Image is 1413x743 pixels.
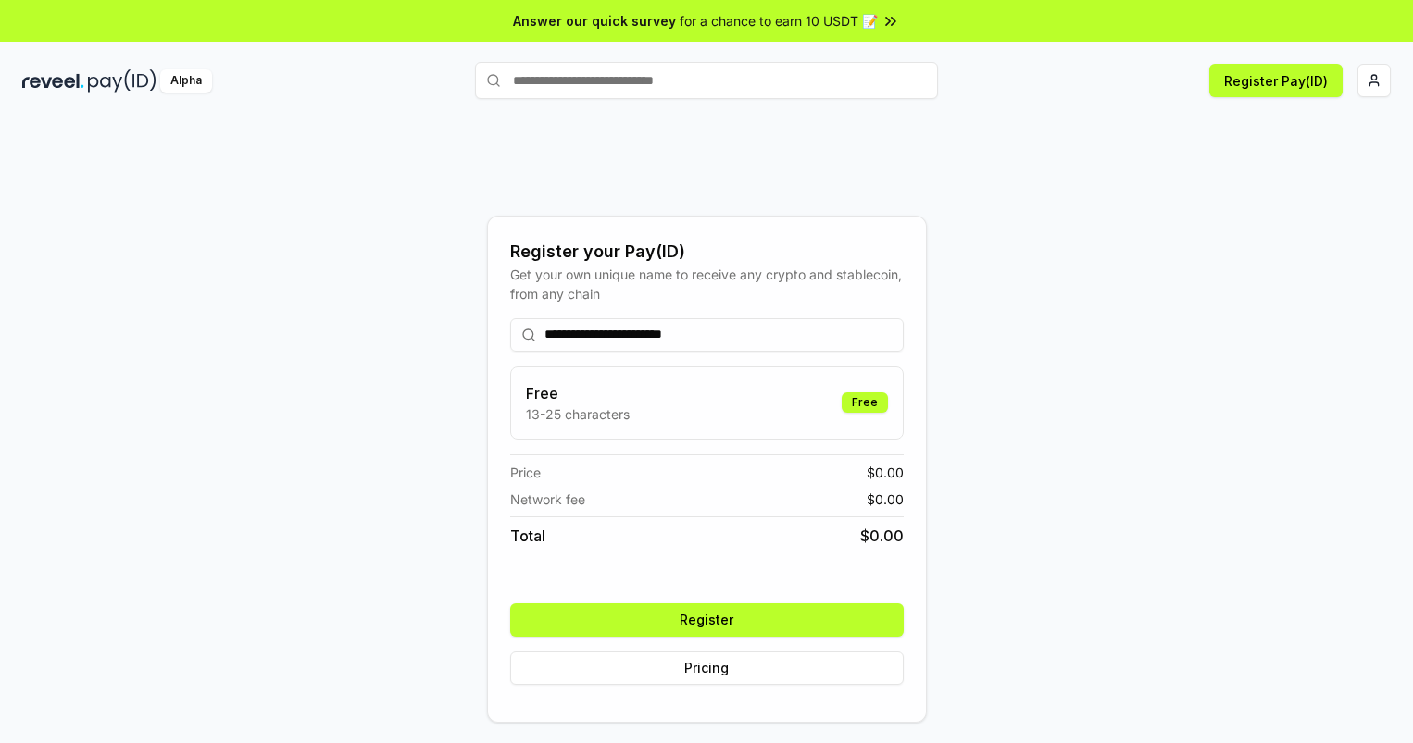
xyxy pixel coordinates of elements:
[526,404,630,424] p: 13-25 characters
[867,489,904,509] span: $ 0.00
[680,11,878,31] span: for a chance to earn 10 USDT 📝
[842,392,888,413] div: Free
[22,69,84,93] img: reveel_dark
[510,265,904,303] div: Get your own unique name to receive any crypto and stablecoin, from any chain
[160,69,212,93] div: Alpha
[510,603,904,637] button: Register
[513,11,676,31] span: Answer our quick survey
[510,525,545,547] span: Total
[1209,64,1343,97] button: Register Pay(ID)
[867,463,904,482] span: $ 0.00
[510,239,904,265] div: Register your Pay(ID)
[860,525,904,547] span: $ 0.00
[88,69,156,93] img: pay_id
[510,489,585,509] span: Network fee
[526,382,630,404] h3: Free
[510,463,541,482] span: Price
[510,651,904,685] button: Pricing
